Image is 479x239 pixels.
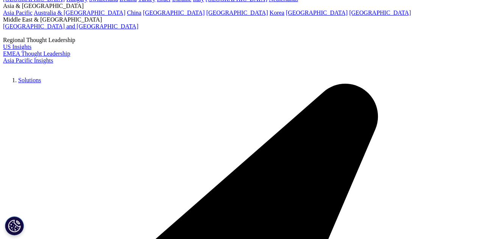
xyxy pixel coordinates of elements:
[349,9,411,16] a: [GEOGRAPHIC_DATA]
[270,9,284,16] a: Korea
[3,37,476,44] div: Regional Thought Leadership
[143,9,204,16] a: [GEOGRAPHIC_DATA]
[206,9,268,16] a: [GEOGRAPHIC_DATA]
[5,216,24,235] button: Cookies Settings
[3,57,53,64] a: Asia Pacific Insights
[3,23,138,30] a: [GEOGRAPHIC_DATA] and [GEOGRAPHIC_DATA]
[127,9,141,16] a: China
[18,77,41,83] a: Solutions
[286,9,348,16] a: [GEOGRAPHIC_DATA]
[3,16,476,23] div: Middle East & [GEOGRAPHIC_DATA]
[3,9,33,16] a: Asia Pacific
[34,9,125,16] a: Australia & [GEOGRAPHIC_DATA]
[3,3,476,9] div: Asia & [GEOGRAPHIC_DATA]
[3,50,70,57] a: EMEA Thought Leadership
[3,44,31,50] a: US Insights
